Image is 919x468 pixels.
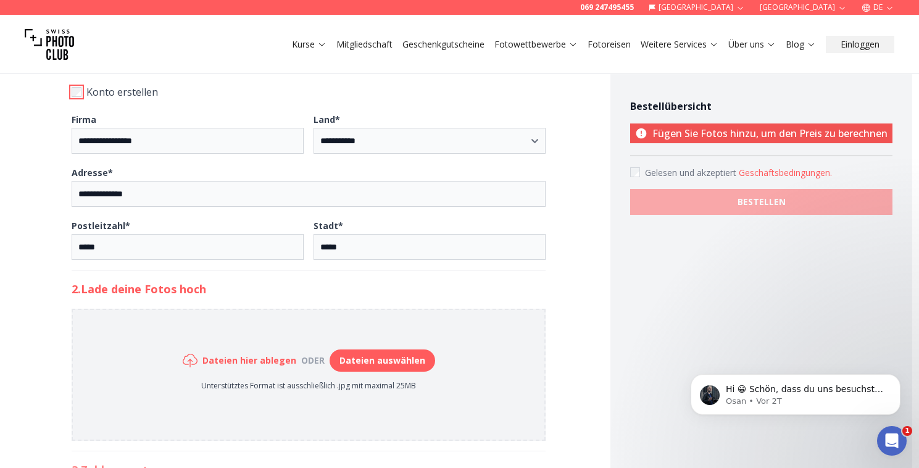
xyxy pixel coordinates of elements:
p: Unterstütztes Format ist ausschließlich .jpg mit maximal 25MB [183,381,435,391]
input: Adresse* [72,181,546,207]
label: Konto erstellen [72,83,546,101]
div: oder [296,354,330,367]
button: Über uns [723,36,781,53]
a: Fotoreisen [588,38,631,51]
button: Accept termsGelesen und akzeptiert [739,167,832,179]
a: Blog [786,38,816,51]
a: Fotowettbewerbe [494,38,578,51]
button: Geschenkgutscheine [397,36,489,53]
a: Mitgliedschaft [336,38,393,51]
a: Über uns [728,38,776,51]
input: Konto erstellen [72,87,81,97]
input: Firma [72,128,304,154]
input: Postleitzahl* [72,234,304,260]
iframe: Intercom live chat [877,426,907,456]
select: Land* [314,128,546,154]
button: Fotoreisen [583,36,636,53]
h4: Bestellübersicht [630,99,892,114]
b: Firma [72,114,96,125]
b: Postleitzahl * [72,220,130,232]
b: Adresse * [72,167,113,178]
input: Accept terms [630,167,640,177]
a: 069 247495455 [580,2,634,12]
b: Stadt * [314,220,343,232]
button: Dateien auswählen [330,349,435,372]
a: Kurse [292,38,326,51]
iframe: Intercom notifications Nachricht [672,348,919,435]
button: Blog [781,36,821,53]
p: Fügen Sie Fotos hinzu, um den Preis zu berechnen [630,123,892,143]
a: Geschenkgutscheine [402,38,484,51]
button: BESTELLEN [630,189,892,215]
button: Weitere Services [636,36,723,53]
h2: 2. Lade deine Fotos hoch [72,280,546,298]
button: Fotowettbewerbe [489,36,583,53]
h6: Dateien hier ablegen [202,354,296,367]
span: 1 [902,426,912,436]
button: Kurse [287,36,331,53]
a: Weitere Services [641,38,718,51]
button: Mitgliedschaft [331,36,397,53]
b: Land * [314,114,340,125]
span: Gelesen und akzeptiert [645,167,739,178]
input: Stadt* [314,234,546,260]
b: BESTELLEN [738,196,786,208]
button: Einloggen [826,36,894,53]
img: Swiss photo club [25,20,74,69]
